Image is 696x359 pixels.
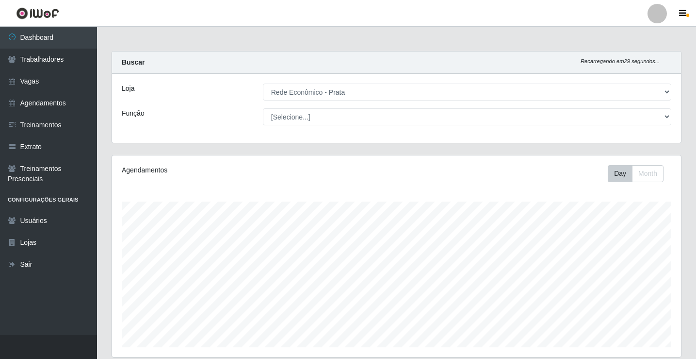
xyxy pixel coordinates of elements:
[122,165,342,175] div: Agendamentos
[581,58,660,64] i: Recarregando em 29 segundos...
[632,165,664,182] button: Month
[122,58,145,66] strong: Buscar
[122,84,134,94] label: Loja
[608,165,664,182] div: First group
[608,165,671,182] div: Toolbar with button groups
[122,108,145,119] label: Função
[16,7,59,19] img: CoreUI Logo
[608,165,632,182] button: Day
